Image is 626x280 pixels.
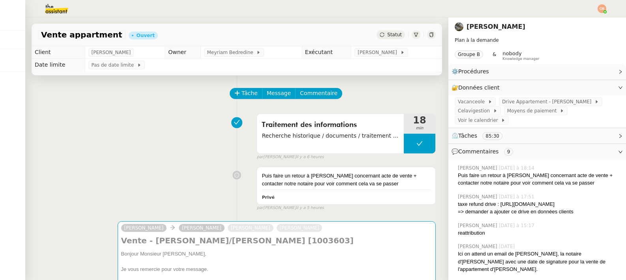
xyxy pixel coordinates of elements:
[502,57,539,61] span: Knowledge manager
[482,132,502,140] nz-tag: 85:30
[455,22,463,31] img: 390d5429-d57e-4c9b-b625-ae6f09e29702
[257,205,324,211] small: [PERSON_NAME]
[493,50,496,61] span: &
[458,84,500,91] span: Données client
[302,46,351,59] td: Exécutant
[296,205,324,211] span: il y a 5 heures
[165,46,201,59] td: Owner
[121,235,432,246] h4: Vente - [PERSON_NAME]/[PERSON_NAME] [1003603]
[448,64,626,79] div: ⚙️Procédures
[458,250,620,273] div: Ici on attend un email de [PERSON_NAME], la notaire d'[PERSON_NAME] avec une date de signature po...
[499,243,517,250] span: [DATE]
[458,222,499,229] span: [PERSON_NAME]
[257,154,263,161] span: par
[358,49,400,56] span: [PERSON_NAME]
[404,125,435,132] span: min
[458,164,499,172] span: [PERSON_NAME]
[502,98,594,106] span: Drive Appartement - [PERSON_NAME]
[458,229,620,237] div: reattribution
[448,80,626,95] div: 🔐Données client
[121,250,432,258] div: Bonjour Monsieur [PERSON_NAME],
[230,88,262,99] button: Tâche
[262,131,399,140] span: Recherche historique / documents / traitement information
[452,148,516,155] span: 💬
[452,67,493,76] span: ⚙️
[277,224,322,231] a: [PERSON_NAME]
[499,222,536,229] span: [DATE] à 15:17
[262,119,399,131] span: Traitement des informations
[448,128,626,144] div: ⏲️Tâches 85:30
[458,193,499,200] span: [PERSON_NAME]
[207,49,257,56] span: Meyriam Bedredine
[121,265,432,273] div: Je vous remercie pour votre message.
[452,133,509,139] span: ⏲️
[507,107,560,115] span: Moyens de paiement
[228,224,274,231] a: [PERSON_NAME]
[458,98,488,106] span: Vacanceole
[458,107,493,115] span: Celavigestion
[267,89,291,98] span: Message
[458,133,477,139] span: Tâches
[467,23,525,30] a: [PERSON_NAME]
[458,172,620,187] div: Puis faire un retour à [PERSON_NAME] concernant acte de vente + contacter notre notaire pour voir...
[296,154,324,161] span: il y a 6 heures
[262,195,274,200] b: Privé
[452,83,503,92] span: 🔐
[387,32,402,37] span: Statut
[458,200,620,208] div: taxe refund drive : [URL][DOMAIN_NAME]
[404,116,435,125] span: 18
[92,49,131,56] span: [PERSON_NAME]
[458,208,620,216] div: => demander a ajouter ce drive en données clients
[295,88,342,99] button: Commentaire
[242,89,258,98] span: Tâche
[92,61,137,69] span: Pas de date limite
[499,193,536,200] span: [DATE] à 17:51
[257,205,263,211] span: par
[598,4,606,13] img: svg
[262,88,296,99] button: Message
[455,37,499,43] span: Plan à la demande
[455,50,483,58] nz-tag: Groupe B
[179,224,225,231] a: [PERSON_NAME]
[448,144,626,159] div: 💬Commentaires 9
[458,148,499,155] span: Commentaires
[137,33,155,38] div: Ouvert
[257,154,324,161] small: [PERSON_NAME]
[41,31,122,39] span: Vente appartment
[499,164,536,172] span: [DATE] à 18:14
[121,224,167,231] a: [PERSON_NAME]
[502,50,539,61] app-user-label: Knowledge manager
[458,116,501,124] span: Voir le calendrier
[32,46,85,59] td: Client
[458,243,499,250] span: [PERSON_NAME]
[262,172,431,187] div: Puis faire un retour à [PERSON_NAME] concernant acte de vente + contacter notre notaire pour voir...
[458,68,489,75] span: Procédures
[502,50,521,56] span: nobody
[32,59,85,71] td: Date limite
[504,148,514,156] nz-tag: 9
[300,89,337,98] span: Commentaire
